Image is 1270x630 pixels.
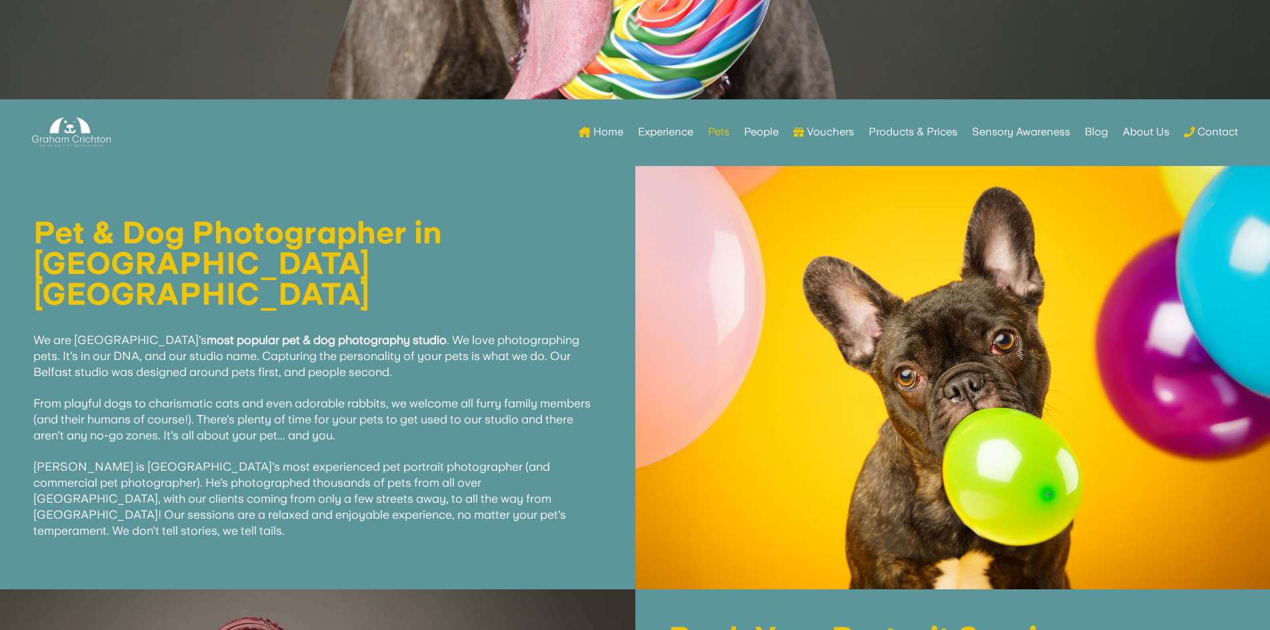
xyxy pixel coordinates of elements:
[869,106,957,158] a: Products & Prices
[1123,106,1169,158] a: About Us
[638,106,693,158] a: Experience
[33,316,602,538] p: We are [GEOGRAPHIC_DATA]'s . We love photographing pets. It's in our DNA, and our studio name. Ca...
[744,106,779,158] a: People
[1184,106,1238,158] a: Contact
[579,106,623,158] a: Home
[32,114,111,151] img: Graham Crichton Photography Logo - Graham Crichton - Belfast Family & Pet Photography Studio
[972,106,1070,158] a: Sensory Awareness
[793,106,854,158] a: Vouchers
[708,106,729,158] a: Pets
[207,333,447,347] strong: most popular pet & dog photography studio
[1085,106,1108,158] a: Blog
[33,217,602,317] h1: Pet & Dog Photographer in [GEOGRAPHIC_DATA] [GEOGRAPHIC_DATA]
